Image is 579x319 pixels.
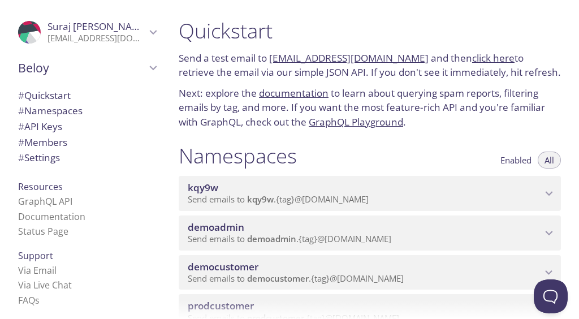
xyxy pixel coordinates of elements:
[179,215,561,251] div: demoadmin namespace
[472,51,515,64] a: click here
[179,255,561,290] div: democustomer namespace
[247,273,309,284] span: democustomer
[247,193,274,205] span: kqy9w
[188,221,244,234] span: demoadmin
[18,210,85,223] a: Documentation
[47,33,146,44] p: [EMAIL_ADDRESS][DOMAIN_NAME]
[9,150,165,166] div: Team Settings
[188,193,369,205] span: Send emails to . {tag} @[DOMAIN_NAME]
[494,152,538,169] button: Enabled
[179,143,297,169] h1: Namespaces
[179,176,561,211] div: kqy9w namespace
[18,104,24,117] span: #
[9,135,165,150] div: Members
[18,180,63,193] span: Resources
[18,89,24,102] span: #
[18,294,40,307] a: FAQ
[18,120,62,133] span: API Keys
[18,120,24,133] span: #
[309,115,403,128] a: GraphQL Playground
[188,260,258,273] span: democustomer
[247,233,296,244] span: demoadmin
[188,181,218,194] span: kqy9w
[9,119,165,135] div: API Keys
[9,103,165,119] div: Namespaces
[188,233,391,244] span: Send emails to . {tag} @[DOMAIN_NAME]
[18,249,53,262] span: Support
[18,60,146,76] span: Beloy
[18,225,68,238] a: Status Page
[18,279,72,291] a: Via Live Chat
[269,51,429,64] a: [EMAIL_ADDRESS][DOMAIN_NAME]
[179,86,561,130] p: Next: explore the to learn about querying spam reports, filtering emails by tag, and more. If you...
[534,279,568,313] iframe: Help Scout Beacon - Open
[18,104,83,117] span: Namespaces
[259,87,329,100] a: documentation
[18,136,67,149] span: Members
[179,51,561,80] p: Send a test email to and then to retrieve the email via our simple JSON API. If you don't see it ...
[18,151,24,164] span: #
[9,88,165,104] div: Quickstart
[188,273,404,284] span: Send emails to . {tag} @[DOMAIN_NAME]
[9,14,165,51] div: Suraj Kumar
[9,53,165,83] div: Beloy
[47,20,149,33] span: Suraj [PERSON_NAME]
[18,89,71,102] span: Quickstart
[538,152,561,169] button: All
[18,151,60,164] span: Settings
[18,195,72,208] a: GraphQL API
[179,18,561,44] h1: Quickstart
[18,264,57,277] a: Via Email
[18,136,24,149] span: #
[35,294,40,307] span: s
